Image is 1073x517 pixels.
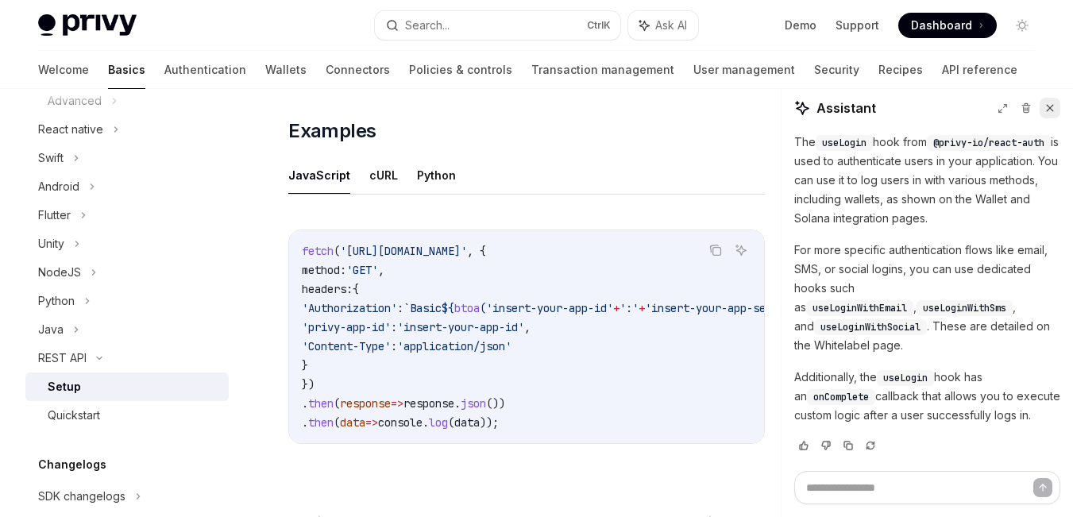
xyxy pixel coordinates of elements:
[442,301,454,315] span: ${
[391,320,397,334] span: :
[486,396,505,411] span: ())
[38,320,64,339] div: Java
[454,301,480,315] span: btoa
[812,302,907,314] span: useLoginWithEmail
[794,241,1060,355] p: For more specific authentication flows like email, SMS, or social logins, you can use dedicated h...
[836,17,879,33] a: Support
[38,177,79,196] div: Android
[378,263,384,277] span: ,
[628,11,698,40] button: Ask AI
[365,415,378,430] span: =>
[933,137,1044,149] span: @privy-io/react-auth
[378,415,423,430] span: console
[531,51,674,89] a: Transaction management
[38,263,81,282] div: NodeJS
[375,11,621,40] button: Search...CtrlK
[705,240,726,260] button: Copy the contents from the code block
[369,156,398,194] button: cURL
[326,51,390,89] a: Connectors
[448,415,454,430] span: (
[38,51,89,89] a: Welcome
[308,396,334,411] span: then
[38,234,64,253] div: Unity
[454,415,480,430] span: data
[461,396,486,411] span: json
[639,301,645,315] span: +
[302,415,308,430] span: .
[794,368,1060,425] p: Additionally, the hook has an callback that allows you to execute custom logic after a user succe...
[693,51,795,89] a: User management
[785,17,816,33] a: Demo
[302,358,308,372] span: }
[816,98,876,118] span: Assistant
[302,244,334,258] span: fetch
[423,415,429,430] span: .
[48,406,100,425] div: Quickstart
[417,156,456,194] button: Python
[813,391,869,403] span: onComplete
[923,302,1006,314] span: useLoginWithSms
[814,51,859,89] a: Security
[302,301,397,315] span: 'Authorization'
[403,301,442,315] span: `Basic
[731,240,751,260] button: Ask AI
[302,339,391,353] span: 'Content-Type'
[397,320,524,334] span: 'insert-your-app-id'
[38,206,71,225] div: Flutter
[480,415,499,430] span: ));
[397,301,403,315] span: :
[467,244,486,258] span: , {
[911,17,972,33] span: Dashboard
[486,301,613,315] span: 'insert-your-app-id'
[302,263,346,277] span: method:
[655,17,687,33] span: Ask AI
[429,415,448,430] span: log
[403,396,454,411] span: response
[38,14,137,37] img: light logo
[391,396,403,411] span: =>
[794,133,1060,228] p: The hook from is used to authenticate users in your application. You can use it to log users in w...
[480,301,486,315] span: (
[302,396,308,411] span: .
[302,377,315,392] span: })
[397,339,511,353] span: 'application/json'
[878,51,923,89] a: Recipes
[48,377,81,396] div: Setup
[334,244,340,258] span: (
[25,401,229,430] a: Quickstart
[346,263,378,277] span: 'GET'
[25,372,229,401] a: Setup
[619,301,639,315] span: ':'
[942,51,1017,89] a: API reference
[898,13,997,38] a: Dashboard
[409,51,512,89] a: Policies & controls
[288,118,376,144] span: Examples
[613,301,619,315] span: +
[524,320,531,334] span: ,
[587,19,611,32] span: Ctrl K
[108,51,145,89] a: Basics
[265,51,307,89] a: Wallets
[288,156,350,194] button: JavaScript
[1033,478,1052,497] button: Send message
[353,282,359,296] span: {
[883,372,928,384] span: useLogin
[164,51,246,89] a: Authentication
[302,320,391,334] span: 'privy-app-id'
[334,415,340,430] span: (
[308,415,334,430] span: then
[340,396,391,411] span: response
[334,396,340,411] span: (
[822,137,867,149] span: useLogin
[38,120,103,139] div: React native
[38,149,64,168] div: Swift
[38,455,106,474] h5: Changelogs
[454,396,461,411] span: .
[1009,13,1035,38] button: Toggle dark mode
[820,321,921,334] span: useLoginWithSocial
[38,487,125,506] div: SDK changelogs
[340,415,365,430] span: data
[38,291,75,311] div: Python
[302,282,353,296] span: headers:
[405,16,450,35] div: Search...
